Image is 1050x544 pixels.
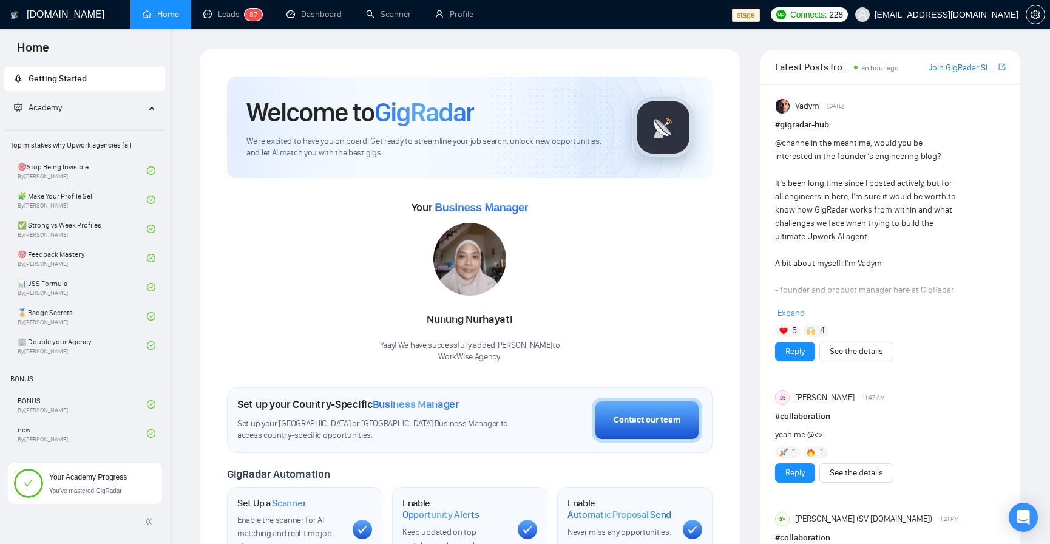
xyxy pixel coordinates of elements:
span: 1:21 PM [940,514,959,525]
span: GigRadar Automation [227,467,330,481]
a: 🏅 Badge SecretsBy[PERSON_NAME] [18,303,147,330]
a: dashboardDashboard [286,9,342,19]
img: 🙌 [807,327,815,335]
a: BONUSBy[PERSON_NAME] [18,391,147,418]
span: 7 [254,10,257,19]
span: check-circle [147,400,155,409]
a: messageLeads87 [203,9,262,19]
a: Join GigRadar Slack Community [929,61,996,75]
span: Connects: [790,8,827,21]
span: 228 [829,8,842,21]
h1: # gigradar-hub [775,118,1006,132]
span: GigRadar [374,96,474,129]
span: Never miss any opportunities. [567,527,671,537]
span: [PERSON_NAME] [795,391,855,404]
img: gigradar-logo.png [633,97,694,158]
span: check-circle [147,429,155,438]
a: setting [1026,10,1045,19]
li: Academy Homepage [4,125,165,447]
sup: 87 [245,8,262,21]
img: logo [10,5,19,25]
p: WorkWise Agency . [380,352,560,363]
a: userProfile [435,9,473,19]
img: Vadym [776,99,791,114]
a: searchScanner [366,9,411,19]
a: See the details [830,345,883,358]
a: See the details [830,466,883,480]
span: You’ve mastered GigRadar [49,488,122,494]
span: double-left [144,515,157,528]
span: an hour ago [861,64,899,72]
div: SV [776,512,789,526]
span: Your Academy Progress [49,473,127,481]
div: in the meantime, would you be interested in the founder’s engineering blog? It’s been long time s... [775,137,960,497]
a: 📊 JSS FormulaBy[PERSON_NAME] [18,274,147,301]
span: Latest Posts from the GigRadar Community [775,59,850,75]
a: ✅ Strong vs Weak ProfilesBy[PERSON_NAME] [18,216,147,242]
div: Nunung Nurhayati [380,310,560,330]
span: Set up your [GEOGRAPHIC_DATA] or [GEOGRAPHIC_DATA] Business Manager to access country-specific op... [237,418,517,441]
a: export [998,61,1006,73]
span: check-circle [147,312,155,321]
a: homeHome [143,9,179,19]
span: stage [732,8,759,22]
img: 🔥 [807,448,815,457]
span: check [24,478,33,488]
img: ❤️ [779,327,788,335]
span: Opportunity Alerts [402,509,479,521]
span: 1 [792,446,795,458]
span: BONUS [5,367,164,391]
span: @channel [775,138,811,148]
h1: Welcome to [246,96,474,129]
a: 🏢 Double your AgencyBy[PERSON_NAME] [18,332,147,359]
a: Reply [785,466,805,480]
span: Your [412,201,529,214]
h1: Set Up a [237,497,306,509]
a: 🎯 Feedback MasteryBy[PERSON_NAME] [18,245,147,271]
div: Contact our team [614,413,680,427]
div: DE [776,391,789,404]
div: yeah me @<> [775,428,960,441]
span: [DATE] [827,101,844,112]
span: 4 [820,325,825,337]
span: check-circle [147,283,155,291]
a: 🎯Stop Being InvisibleBy[PERSON_NAME] [18,157,147,184]
span: Automatic Proposal Send [567,509,671,521]
button: setting [1026,5,1045,24]
span: Getting Started [29,73,87,84]
a: 🧩 Make Your Profile SellBy[PERSON_NAME] [18,186,147,213]
span: Academy [29,103,62,113]
span: 5 [792,325,797,337]
div: Open Intercom Messenger [1009,503,1038,532]
span: setting [1026,10,1045,19]
span: check-circle [147,341,155,350]
img: 🚀 [779,448,788,457]
span: Business Manager [373,398,459,411]
li: Getting Started [4,67,165,91]
h1: Set up your Country-Specific [237,398,459,411]
span: Scanner [272,497,306,509]
span: 1 [820,446,823,458]
span: 11:47 AM [862,392,885,403]
div: Yaay! We have successfully added [PERSON_NAME] to [380,340,560,363]
span: user [858,10,867,19]
span: Vadym [795,100,819,113]
button: Reply [775,342,815,361]
a: Reply [785,345,805,358]
span: Business Manager [435,202,528,214]
h1: Enable [567,497,673,521]
span: check-circle [147,225,155,233]
img: upwork-logo.png [776,10,786,19]
button: See the details [819,463,893,483]
span: Expand [777,308,805,318]
img: 1707216802728-IMG-20240201-WA0012.jpg [433,223,506,296]
span: [PERSON_NAME] (SV [DOMAIN_NAME]) [795,512,932,526]
span: check-circle [147,166,155,175]
h1: # collaboration [775,410,1006,423]
span: Home [7,39,59,64]
button: Contact our team [592,398,702,443]
button: Reply [775,463,815,483]
button: See the details [819,342,893,361]
span: 8 [249,10,254,19]
span: check-circle [147,195,155,204]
